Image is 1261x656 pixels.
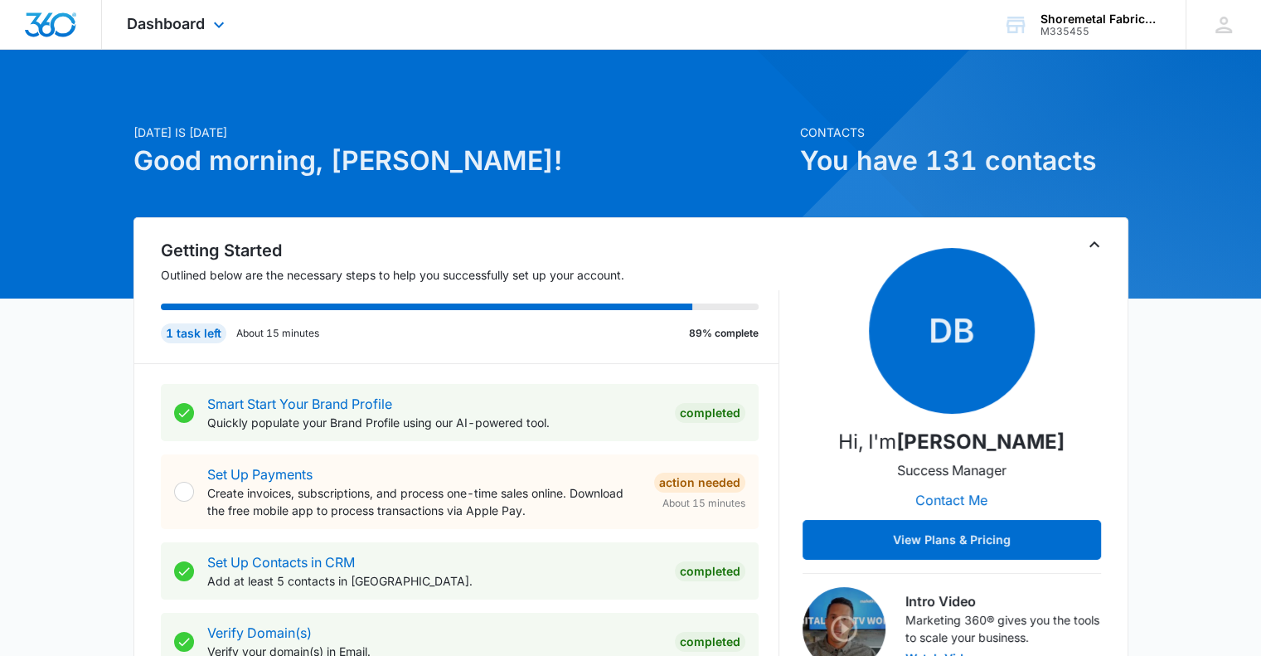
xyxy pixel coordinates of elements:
p: Create invoices, subscriptions, and process one-time sales online. Download the free mobile app t... [207,484,641,519]
p: Success Manager [897,460,1006,480]
div: Completed [675,632,745,652]
h3: Intro Video [905,591,1101,611]
p: Hi, I'm [838,427,1065,457]
button: Toggle Collapse [1084,235,1104,255]
strong: [PERSON_NAME] [896,430,1065,454]
p: Marketing 360® gives you the tools to scale your business. [905,611,1101,646]
a: Set Up Contacts in CRM [207,554,355,571]
div: Completed [675,403,745,423]
a: Set Up Payments [207,466,313,483]
div: account name [1040,12,1162,26]
p: [DATE] is [DATE] [133,124,790,141]
a: Smart Start Your Brand Profile [207,396,392,412]
h1: You have 131 contacts [800,141,1128,181]
span: About 15 minutes [662,496,745,511]
button: View Plans & Pricing [803,520,1101,560]
p: About 15 minutes [236,326,319,341]
div: account id [1040,26,1162,37]
span: DB [869,248,1035,414]
a: Verify Domain(s) [207,624,312,641]
div: 1 task left [161,323,226,343]
p: Contacts [800,124,1128,141]
h1: Good morning, [PERSON_NAME]! [133,141,790,181]
p: Quickly populate your Brand Profile using our AI-powered tool. [207,414,662,431]
span: Dashboard [127,15,205,32]
h2: Getting Started [161,238,779,263]
p: Add at least 5 contacts in [GEOGRAPHIC_DATA]. [207,572,662,590]
div: Completed [675,561,745,581]
p: 89% complete [689,326,759,341]
button: Contact Me [899,480,1004,520]
p: Outlined below are the necessary steps to help you successfully set up your account. [161,266,779,284]
div: Action Needed [654,473,745,493]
